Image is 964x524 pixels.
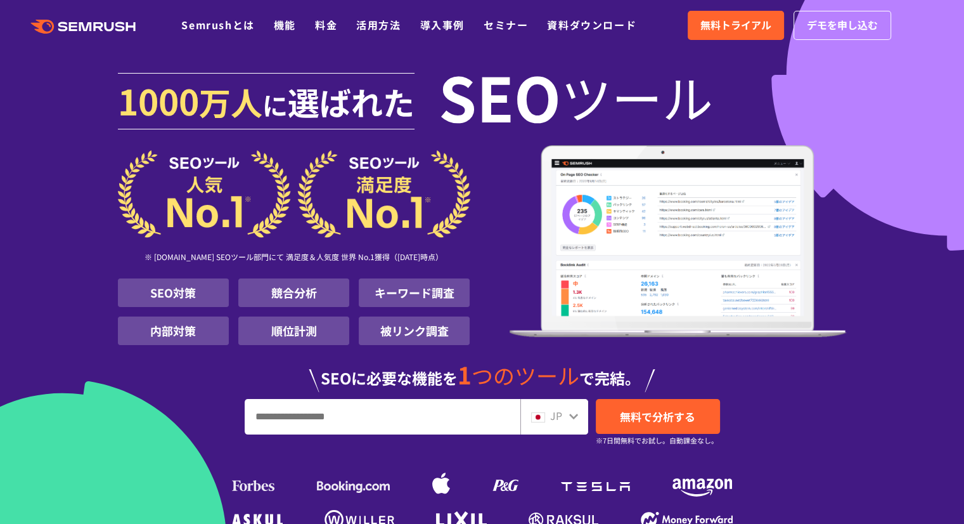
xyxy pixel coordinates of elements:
small: ※7日間無料でお試し。自動課金なし。 [596,435,718,447]
li: 被リンク調査 [359,317,470,345]
a: 無料で分析する [596,399,720,434]
span: 1 [458,357,472,391]
a: 無料トライアル [688,11,784,40]
li: 順位計測 [238,317,349,345]
li: 競合分析 [238,278,349,307]
span: で完結。 [579,367,640,389]
span: JP [550,408,562,423]
a: Semrushとは [181,17,254,32]
a: 機能 [274,17,296,32]
li: キーワード調査 [359,278,470,307]
span: 無料で分析する [620,409,695,424]
span: 1000 [118,75,199,126]
span: デモを申し込む [807,17,878,34]
span: 万人 [199,79,262,124]
span: ツール [561,71,713,122]
span: 無料トライアル [700,17,771,34]
a: 導入事例 [420,17,465,32]
span: SEO [439,71,561,122]
li: SEO対策 [118,278,229,307]
li: 内部対策 [118,317,229,345]
span: に [262,86,288,123]
div: ※ [DOMAIN_NAME] SEOツール部門にて 満足度＆人気度 世界 No.1獲得（[DATE]時点） [118,238,470,278]
a: 活用方法 [356,17,401,32]
a: デモを申し込む [794,11,891,40]
input: URL、キーワードを入力してください [245,400,520,434]
span: つのツール [472,360,579,391]
a: セミナー [484,17,528,32]
a: 資料ダウンロード [547,17,636,32]
div: SEOに必要な機能を [118,350,847,392]
a: 料金 [315,17,337,32]
span: 選ばれた [288,79,415,124]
